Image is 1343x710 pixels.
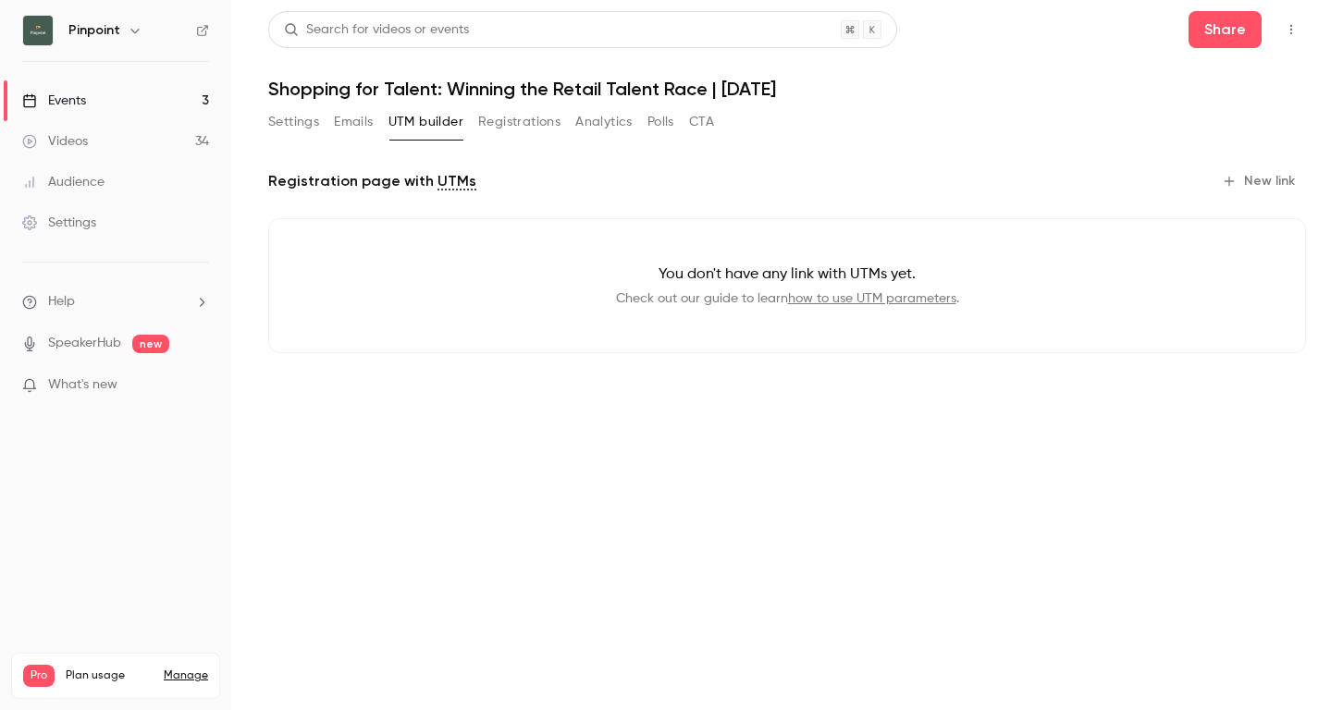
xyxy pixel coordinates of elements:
[388,107,463,137] button: UTM builder
[268,170,476,192] p: Registration page with
[22,292,209,312] li: help-dropdown-opener
[299,289,1275,308] p: Check out our guide to learn .
[68,21,120,40] h6: Pinpoint
[299,263,1275,286] p: You don't have any link with UTMs yet.
[23,16,53,45] img: Pinpoint
[132,335,169,353] span: new
[48,292,75,312] span: Help
[22,92,86,110] div: Events
[689,107,714,137] button: CTA
[66,668,153,683] span: Plan usage
[268,78,1306,100] h1: Shopping for Talent: Winning the Retail Talent Race | [DATE]
[268,107,319,137] button: Settings
[48,334,121,353] a: SpeakerHub
[164,668,208,683] a: Manage
[22,132,88,151] div: Videos
[575,107,633,137] button: Analytics
[22,173,105,191] div: Audience
[1189,11,1262,48] button: Share
[22,214,96,232] div: Settings
[48,375,117,395] span: What's new
[437,170,476,192] a: UTMs
[647,107,674,137] button: Polls
[284,20,469,40] div: Search for videos or events
[1214,166,1306,196] button: New link
[334,107,373,137] button: Emails
[478,107,561,137] button: Registrations
[788,292,956,305] a: how to use UTM parameters
[23,665,55,687] span: Pro
[187,377,209,394] iframe: Noticeable Trigger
